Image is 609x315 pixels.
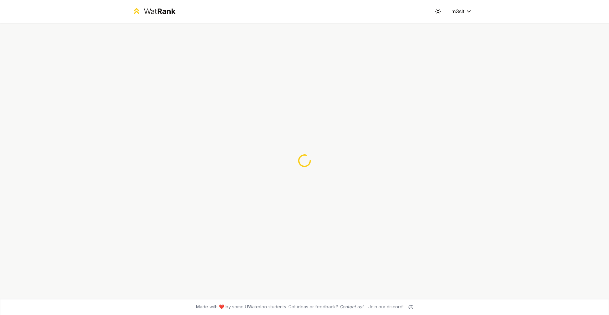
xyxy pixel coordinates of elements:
[157,7,175,16] span: Rank
[132,6,175,16] a: WatRank
[368,304,403,310] div: Join our discord!
[196,304,363,310] span: Made with ❤️ by some UWaterloo students. Got ideas or feedback?
[451,8,464,15] span: m3sit
[339,304,363,309] a: Contact us!
[144,6,175,16] div: Wat
[446,6,477,17] button: m3sit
